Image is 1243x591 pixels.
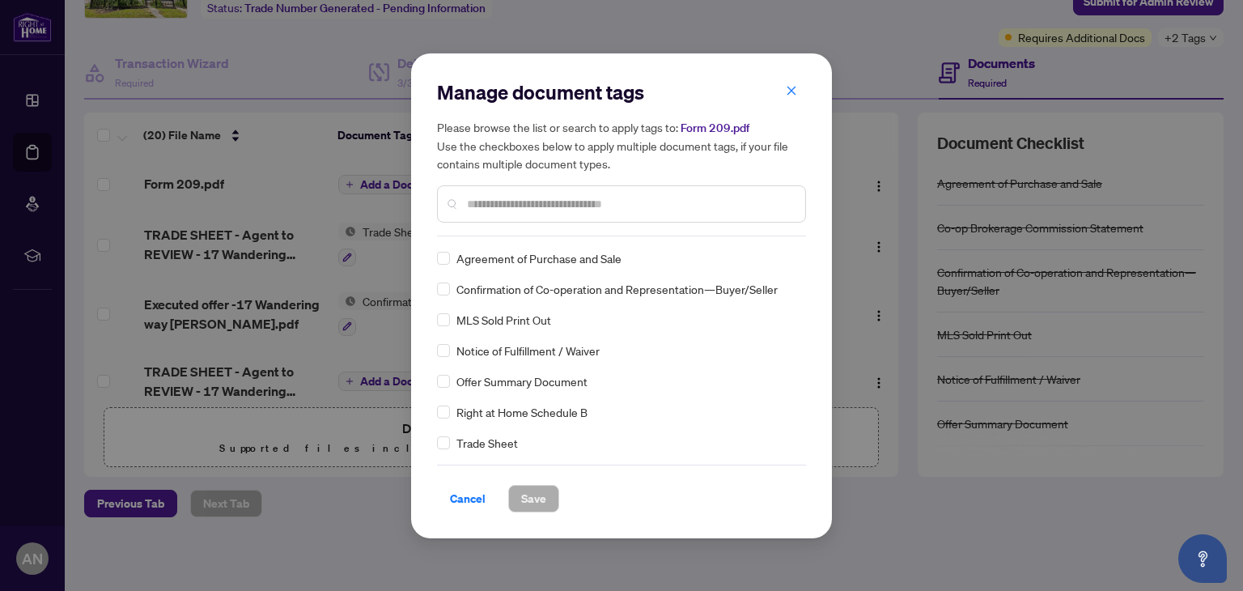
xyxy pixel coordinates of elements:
span: Cancel [450,486,486,512]
span: close [786,85,797,96]
button: Save [508,485,559,512]
span: Offer Summary Document [456,372,588,390]
h2: Manage document tags [437,79,806,105]
span: Notice of Fulfillment / Waiver [456,342,600,359]
span: Trade Sheet [456,434,518,452]
button: Cancel [437,485,498,512]
span: Agreement of Purchase and Sale [456,249,621,267]
span: Form 209.pdf [681,121,749,135]
span: Right at Home Schedule B [456,403,588,421]
span: MLS Sold Print Out [456,311,551,329]
span: Confirmation of Co-operation and Representation—Buyer/Seller [456,280,778,298]
h5: Please browse the list or search to apply tags to: Use the checkboxes below to apply multiple doc... [437,118,806,172]
button: Open asap [1178,534,1227,583]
